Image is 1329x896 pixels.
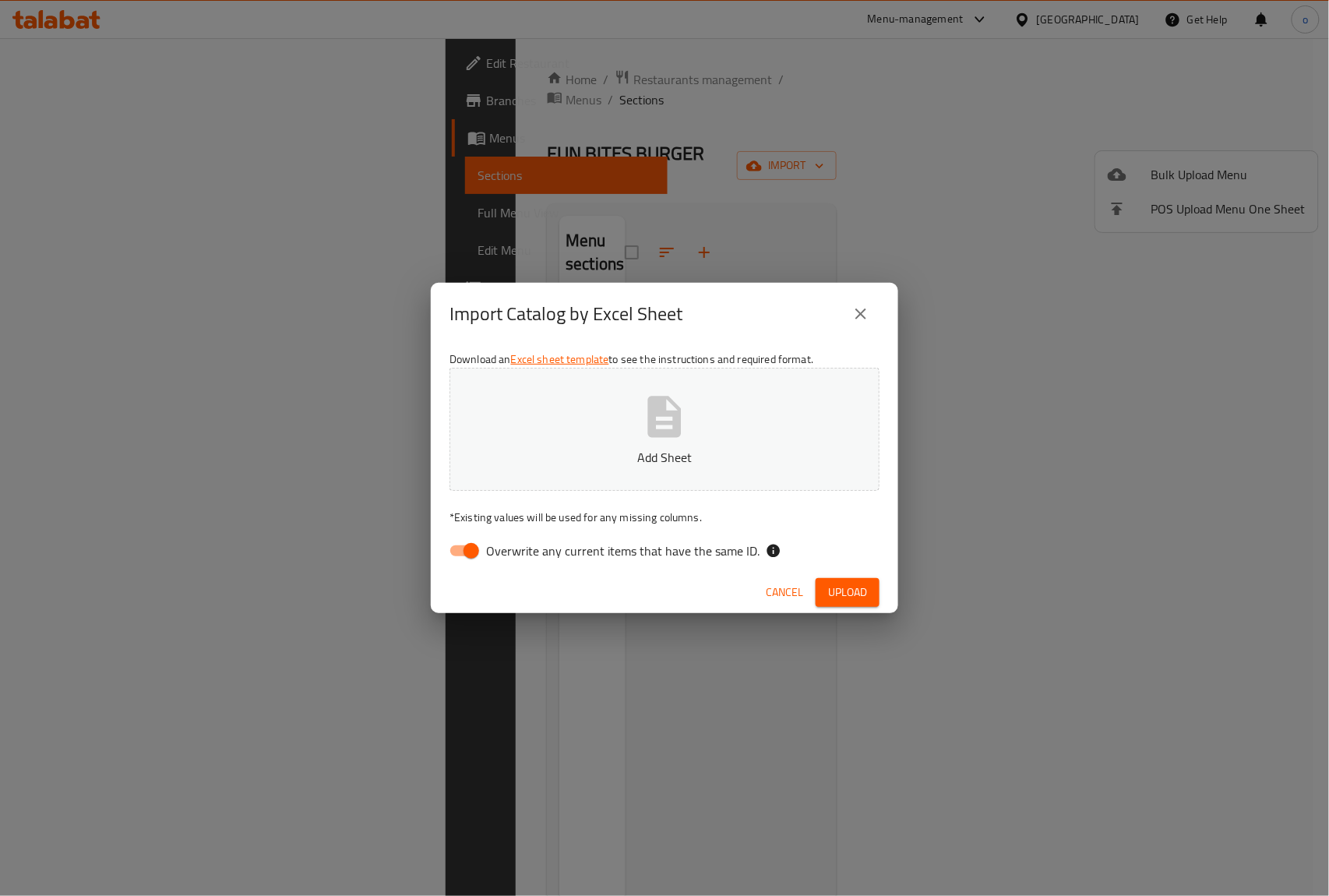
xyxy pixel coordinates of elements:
button: close [842,295,880,333]
span: Overwrite any current items that have the same ID. [486,541,760,560]
span: Upload [828,583,867,602]
h2: Import Catalog by Excel Sheet [449,302,682,326]
svg: If the overwrite option isn't selected, then the items that match an existing ID will be ignored ... [766,543,781,559]
button: Cancel [760,578,809,607]
span: Cancel [766,583,803,602]
button: Upload [816,578,880,607]
button: Add Sheet [449,368,880,491]
p: Add Sheet [474,448,855,467]
div: Download an to see the instructions and required format. [431,345,898,571]
a: Excel sheet template [511,349,609,369]
p: Existing values will be used for any missing columns. [449,510,880,525]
